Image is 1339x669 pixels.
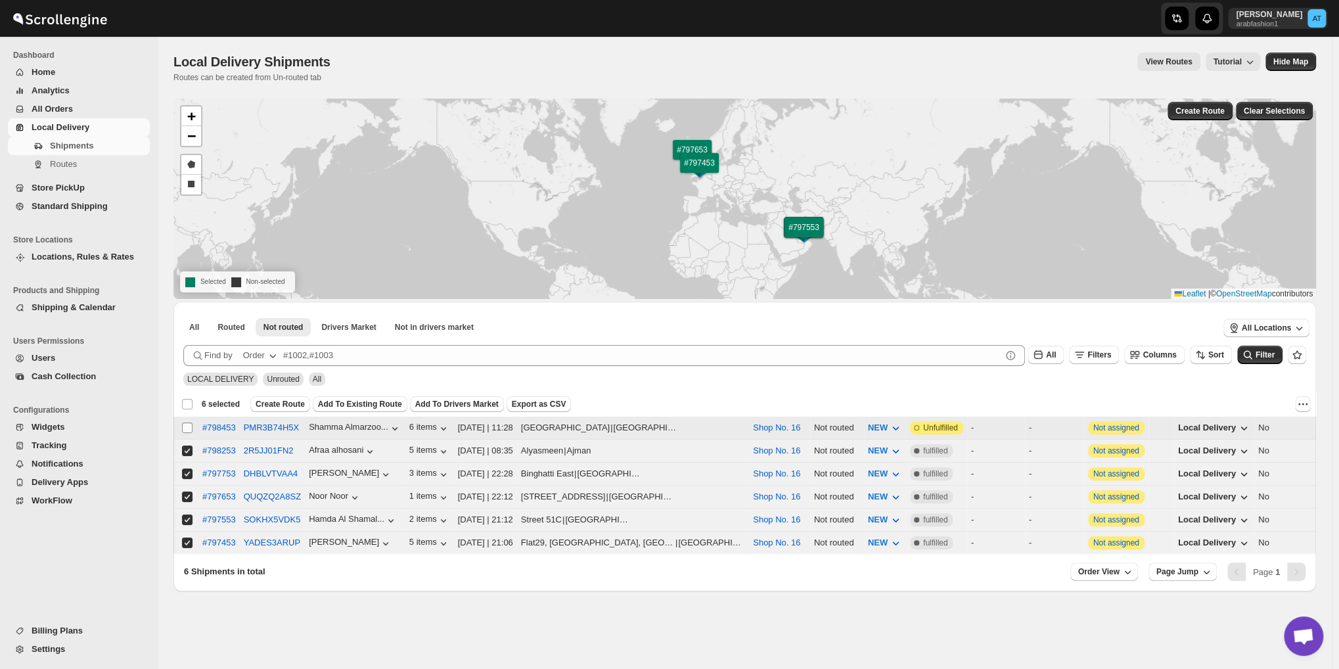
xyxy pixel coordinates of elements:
span: Analytics [32,85,70,95]
button: Create Route [1168,102,1233,120]
span: NEW [868,492,888,501]
div: - [971,536,1021,549]
span: Notifications [32,459,83,469]
button: Not assigned [1093,423,1139,432]
div: [DATE] | 21:06 [458,536,513,549]
button: 3 items [409,468,450,481]
div: Ajman [566,444,591,457]
div: [PERSON_NAME] [309,468,392,481]
div: 6 items [409,422,450,435]
button: NEW [860,463,910,484]
div: Hamda Al Shamal... [309,514,384,524]
span: Create Route [256,399,305,409]
a: Draw a rectangle [181,175,201,195]
span: Home [32,67,55,77]
button: Analytics [8,81,150,100]
div: | [521,421,745,434]
button: Export as CSV [507,396,572,412]
span: Create Route [1175,106,1225,116]
span: Users [32,353,55,363]
span: Local Delivery [32,122,89,132]
img: Marker [683,150,702,165]
button: Shop No. 16 [753,423,800,432]
img: ScrollEngine [11,2,109,35]
span: Add To Existing Route [318,399,402,409]
button: User menu [1228,8,1327,29]
span: NEW [868,446,888,455]
span: Drivers Market [321,322,376,333]
div: #797553 [202,515,236,524]
span: Find by [204,349,233,362]
button: #797653 [202,492,236,501]
p: Routes can be created from Un-routed tab [173,72,336,83]
div: Order [243,349,265,362]
span: Columns [1143,350,1176,359]
button: Local Delivery [1170,440,1258,461]
span: All [189,322,199,333]
span: fulfilled [923,492,947,502]
span: − [187,127,196,144]
span: Store PickUp [32,183,85,193]
button: Afraa alhosani [309,445,376,458]
div: | [521,536,745,549]
text: AT [1312,14,1321,22]
button: SOKHX5VDK5 [244,515,301,524]
span: Not routed [263,322,304,333]
button: QUQZQ2A8SZ [244,492,301,501]
button: Order [235,345,287,366]
button: Hamda Al Shamal... [309,514,397,527]
span: Cash Collection [32,371,96,381]
nav: Pagination [1227,563,1305,581]
button: Not assigned [1093,492,1139,501]
span: Products and Shipping [13,285,151,296]
span: All [1046,350,1056,359]
a: Open chat [1284,616,1323,656]
div: Flat29, [GEOGRAPHIC_DATA], [GEOGRAPHIC_DATA]. Ha01PR [521,536,675,549]
button: Local Delivery [1170,509,1258,530]
span: Tutorial [1214,57,1242,66]
img: Marker [794,228,814,242]
span: Order View [1078,566,1120,577]
div: [DATE] | 11:28 [458,421,513,434]
div: | [521,490,745,503]
div: 5 items [409,537,450,550]
button: 5 items [409,445,450,458]
button: Filter [1237,346,1282,364]
div: Street 51C [521,513,562,526]
button: [PERSON_NAME] [309,537,392,550]
span: Settings [32,644,65,654]
span: Shipments [50,141,93,150]
button: #797453 [202,538,236,547]
button: #798453 [202,423,236,432]
button: All Locations [1223,319,1309,337]
span: Export as CSV [512,399,566,409]
div: [GEOGRAPHIC_DATA] , Alperton [678,536,745,549]
div: 2 items [409,514,450,527]
button: All [1028,346,1064,364]
span: Not in drivers market [395,322,474,333]
p: Selected [185,274,226,290]
button: Local Delivery [1170,486,1258,507]
span: Dashboard [13,50,151,60]
button: Clear Selections [1236,102,1313,120]
a: Leaflet [1174,289,1206,298]
div: Not routed [814,536,860,549]
span: Unrouted [267,375,299,384]
button: NEW [860,417,910,438]
span: All [313,375,321,384]
span: 6 Shipments in total [184,566,265,576]
button: NEW [860,509,910,530]
div: - [971,490,1021,503]
button: Tutorial [1206,53,1260,71]
span: Unfulfilled [923,423,958,433]
div: Shamma Almarzoo... [309,422,388,432]
button: Local Delivery [1170,463,1258,484]
span: Users Permissions [13,336,151,346]
div: [DATE] | 22:28 [458,467,513,480]
div: [DATE] | 21:12 [458,513,513,526]
button: Shop No. 16 [753,492,800,501]
div: [GEOGRAPHIC_DATA] [609,490,676,503]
